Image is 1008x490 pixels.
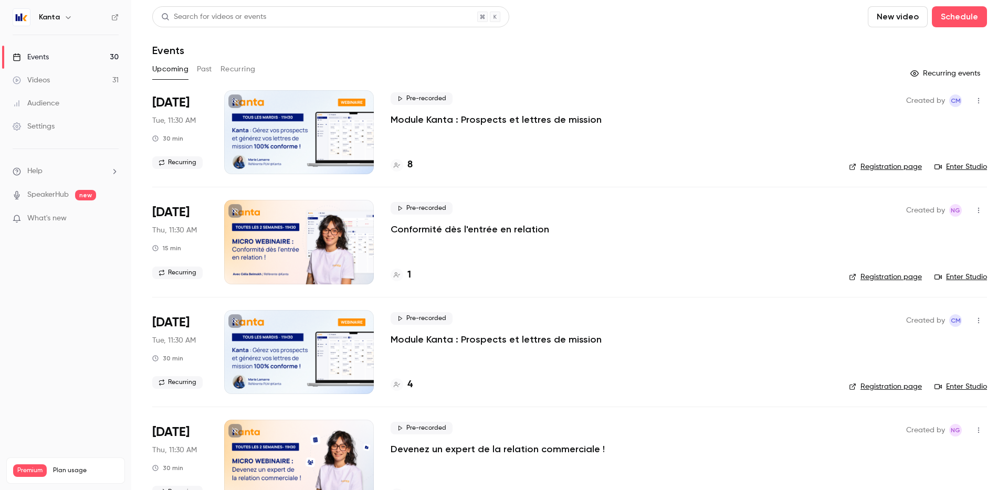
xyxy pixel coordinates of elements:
span: Created by [906,94,945,107]
div: Events [13,52,49,62]
button: Schedule [932,6,987,27]
span: [DATE] [152,204,190,221]
a: Module Kanta : Prospects et lettres de mission [391,333,602,346]
a: Devenez un expert de la relation commerciale ! [391,443,605,455]
div: Sep 16 Tue, 11:30 AM (Europe/Paris) [152,90,207,174]
iframe: Noticeable Trigger [106,214,119,223]
button: Past [197,61,212,78]
img: Kanta [13,9,30,26]
a: Registration page [849,162,922,172]
span: NG [951,424,960,436]
a: Enter Studio [934,381,987,392]
a: Enter Studio [934,162,987,172]
div: Settings [13,121,55,132]
a: Enter Studio [934,272,987,282]
span: Charlotte MARTEL [949,94,962,107]
button: Recurring [220,61,256,78]
span: new [75,190,96,200]
h4: 1 [407,268,411,282]
button: New video [868,6,928,27]
span: Charlotte MARTEL [949,314,962,327]
div: 30 min [152,354,183,363]
span: Tue, 11:30 AM [152,115,196,126]
a: 8 [391,158,413,172]
a: 4 [391,378,413,392]
li: help-dropdown-opener [13,166,119,177]
span: Premium [13,464,47,477]
span: Created by [906,314,945,327]
h4: 4 [407,378,413,392]
span: Pre-recorded [391,422,453,434]
span: Pre-recorded [391,92,453,105]
span: Nicolas Guitard [949,424,962,436]
span: NG [951,204,960,217]
span: CM [951,314,961,327]
span: Thu, 11:30 AM [152,445,197,455]
a: Registration page [849,381,922,392]
span: [DATE] [152,424,190,441]
div: 30 min [152,134,183,143]
span: Created by [906,424,945,436]
span: Tue, 11:30 AM [152,335,196,346]
span: Pre-recorded [391,202,453,215]
button: Recurring events [906,65,987,82]
span: Help [27,166,43,177]
div: Search for videos or events [161,12,266,23]
span: Recurring [152,156,203,169]
h4: 8 [407,158,413,172]
span: Recurring [152,376,203,389]
div: Sep 18 Thu, 11:30 AM (Europe/Paris) [152,200,207,284]
span: What's new [27,213,67,224]
a: 1 [391,268,411,282]
h1: Events [152,44,184,57]
span: Thu, 11:30 AM [152,225,197,236]
span: [DATE] [152,94,190,111]
span: Nicolas Guitard [949,204,962,217]
a: Conformité dès l'entrée en relation [391,223,549,236]
a: Registration page [849,272,922,282]
div: 30 min [152,464,183,472]
span: [DATE] [152,314,190,331]
div: Sep 23 Tue, 11:30 AM (Europe/Paris) [152,310,207,394]
div: 15 min [152,244,181,252]
span: Created by [906,204,945,217]
a: Module Kanta : Prospects et lettres de mission [391,113,602,126]
button: Upcoming [152,61,188,78]
a: SpeakerHub [27,189,69,200]
span: CM [951,94,961,107]
span: Recurring [152,267,203,279]
span: Pre-recorded [391,312,453,325]
div: Videos [13,75,50,86]
h6: Kanta [39,12,60,23]
div: Audience [13,98,59,109]
span: Plan usage [53,466,118,475]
